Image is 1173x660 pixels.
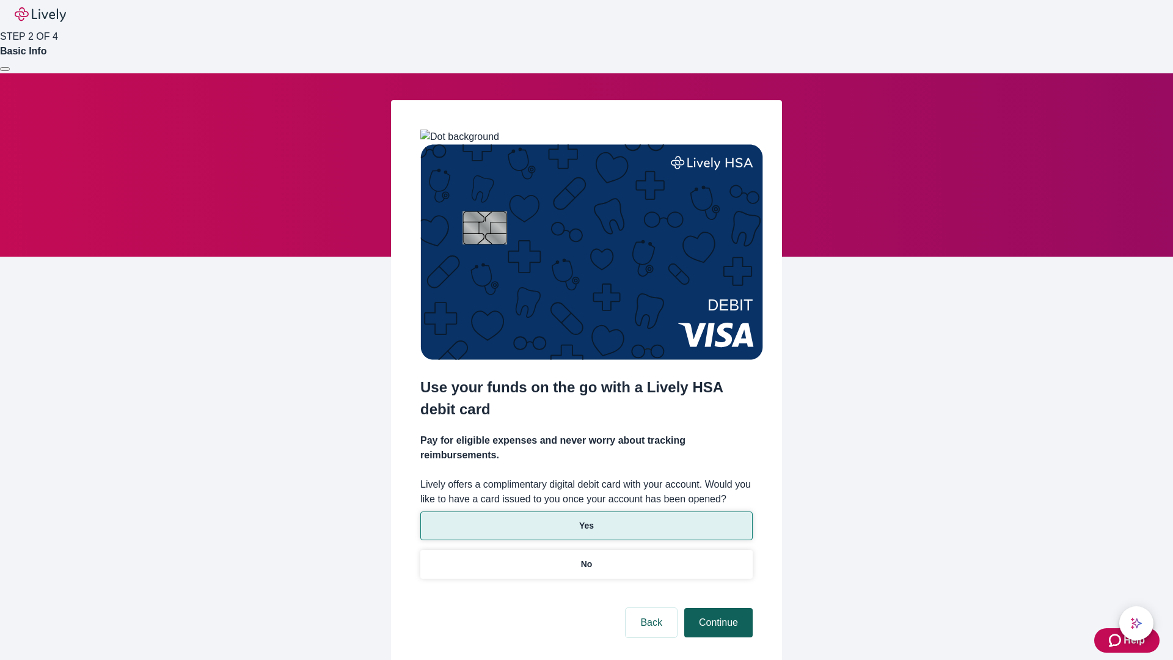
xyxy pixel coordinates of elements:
button: Yes [420,512,753,540]
svg: Lively AI Assistant [1130,617,1142,629]
img: Debit card [420,144,763,360]
button: Continue [684,608,753,637]
img: Dot background [420,130,499,144]
button: Zendesk support iconHelp [1094,628,1160,653]
img: Lively [15,7,66,22]
p: No [581,558,593,571]
button: chat [1119,606,1153,640]
h4: Pay for eligible expenses and never worry about tracking reimbursements. [420,433,753,463]
h2: Use your funds on the go with a Lively HSA debit card [420,376,753,420]
label: Lively offers a complimentary digital debit card with your account. Would you like to have a card... [420,477,753,507]
span: Help [1124,633,1145,648]
button: Back [626,608,677,637]
button: No [420,550,753,579]
svg: Zendesk support icon [1109,633,1124,648]
p: Yes [579,519,594,532]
